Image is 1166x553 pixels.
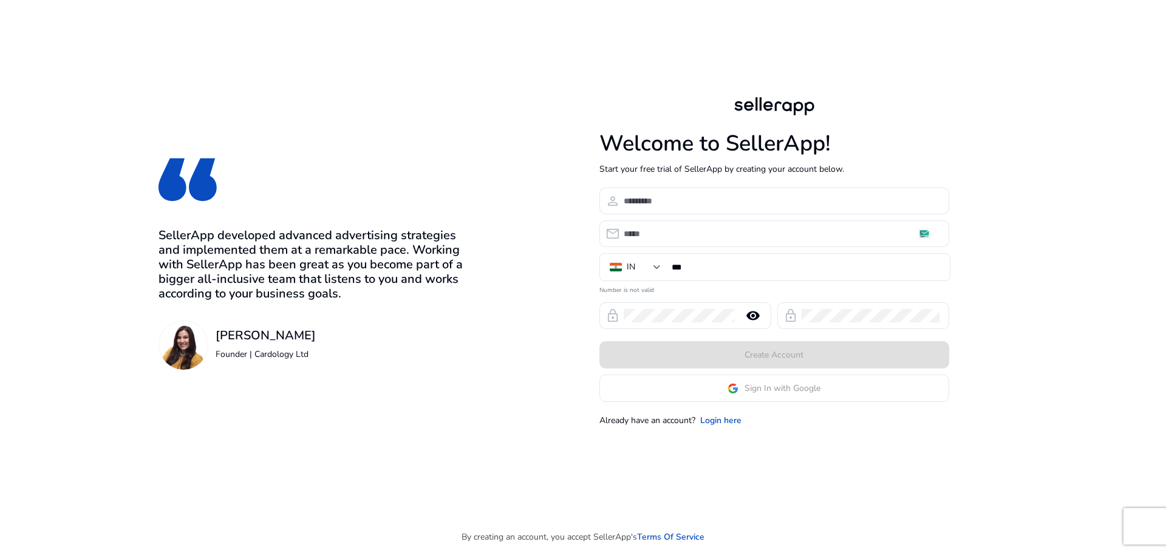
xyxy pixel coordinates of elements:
[605,194,620,208] span: person
[599,131,949,157] h1: Welcome to SellerApp!
[599,414,695,427] p: Already have an account?
[605,308,620,323] span: lock
[783,308,798,323] span: lock
[599,163,949,175] p: Start your free trial of SellerApp by creating your account below.
[159,228,469,301] h3: SellerApp developed advanced advertising strategies and implemented them at a remarkable pace. Wo...
[700,414,742,427] a: Login here
[637,531,704,543] a: Terms Of Service
[605,226,620,241] span: email
[216,328,316,343] h3: [PERSON_NAME]
[738,308,768,323] mat-icon: remove_red_eye
[627,260,635,274] div: IN
[216,348,316,361] p: Founder | Cardology Ltd
[599,282,949,295] mat-error: Number is not valid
